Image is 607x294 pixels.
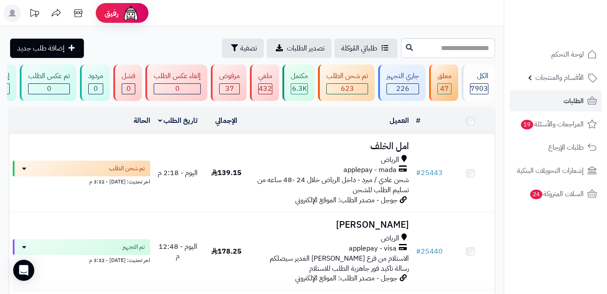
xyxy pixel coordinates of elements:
[109,164,145,173] span: تم شحن الطلب
[291,84,307,94] div: 6349
[154,71,201,81] div: إلغاء عكس الطلب
[254,141,409,151] h3: امل الخلف
[547,20,599,38] img: logo-2.png
[257,175,409,195] span: شحن عادي / مبرد - داخل الرياض خلال 24 -48 ساعه من تسليم الطلب للشحن
[123,243,145,251] span: تم التجهيز
[259,84,272,94] div: 432
[548,141,584,154] span: طلبات الإرجاع
[209,65,248,101] a: مرفوض 37
[122,71,135,81] div: فشل
[258,71,272,81] div: ملغي
[222,39,264,58] button: تصفية
[10,39,84,58] a: إضافة طلب جديد
[291,71,308,81] div: مكتمل
[78,65,112,101] a: مردود 0
[17,43,65,54] span: إضافة طلب جديد
[387,84,419,94] div: 226
[530,190,543,200] span: 24
[220,84,239,94] div: 37
[154,84,200,94] div: 0
[326,71,368,81] div: تم شحن الطلب
[509,44,602,65] a: لوحة التحكم
[438,84,451,94] div: 47
[295,273,397,283] span: جوجل - مصدر الطلب: الموقع الإلكتروني
[159,241,197,262] span: اليوم - 12:48 م
[416,168,421,178] span: #
[175,83,180,94] span: 0
[240,43,257,54] span: تصفية
[270,253,409,274] span: الاستلام من فرع [PERSON_NAME] الغدير سيصلكم رسالة تاكيد فور جاهزية الطلب للاستلام
[23,4,45,24] a: تحديثات المنصة
[509,114,602,135] a: المراجعات والأسئلة19
[219,71,240,81] div: مرفوض
[343,165,397,175] span: applepay - mada
[13,255,150,264] div: اخر تحديث: [DATE] - 3:32 م
[211,168,242,178] span: 139.15
[105,8,119,18] span: رفيق
[94,83,98,94] span: 0
[349,244,397,254] span: applepay - visa
[215,115,237,126] a: الإجمالي
[13,176,150,186] div: اخر تحديث: [DATE] - 3:32 م
[316,65,376,101] a: تم شحن الطلب 623
[18,65,78,101] a: تم عكس الطلب 0
[327,84,368,94] div: 623
[376,65,427,101] a: جاري التجهيز 226
[341,43,377,54] span: طلباتي المُوكلة
[470,83,488,94] span: 7903
[529,188,584,200] span: السلات المتروكة
[341,83,354,94] span: 623
[158,168,198,178] span: اليوم - 2:18 م
[259,83,272,94] span: 432
[427,65,460,101] a: معلق 47
[509,183,602,204] a: السلات المتروكة24
[381,155,399,165] span: الرياض
[396,83,409,94] span: 226
[29,84,69,94] div: 0
[521,120,534,130] span: 19
[387,71,419,81] div: جاري التجهيز
[381,233,399,244] span: الرياض
[334,39,397,58] a: طلباتي المُوكلة
[509,160,602,181] a: إشعارات التحويلات البنكية
[416,168,443,178] a: #25443
[551,48,584,61] span: لوحة التحكم
[248,65,281,101] a: ملغي 432
[509,90,602,111] a: الطلبات
[13,260,34,281] div: Open Intercom Messenger
[122,84,135,94] div: 0
[254,220,409,230] h3: [PERSON_NAME]
[460,65,497,101] a: الكل7903
[470,71,488,81] div: الكل
[390,115,409,126] a: العميل
[28,71,70,81] div: تم عكس الطلب
[47,83,51,94] span: 0
[520,118,584,130] span: المراجعات والأسئلة
[89,84,103,94] div: 0
[517,165,584,177] span: إشعارات التحويلات البنكية
[134,115,150,126] a: الحالة
[158,115,198,126] a: تاريخ الطلب
[440,83,449,94] span: 47
[122,4,140,22] img: ai-face.png
[535,72,584,84] span: الأقسام والمنتجات
[564,95,584,107] span: الطلبات
[112,65,144,101] a: فشل 0
[416,115,420,126] a: #
[267,39,332,58] a: تصدير الطلبات
[437,71,452,81] div: معلق
[88,71,103,81] div: مردود
[295,195,397,205] span: جوجل - مصدر الطلب: الموقع الإلكتروني
[292,83,307,94] span: 6.3K
[144,65,209,101] a: إلغاء عكس الطلب 0
[225,83,234,94] span: 37
[287,43,325,54] span: تصدير الطلبات
[416,246,443,257] a: #25440
[416,246,421,257] span: #
[211,246,242,257] span: 178.25
[281,65,316,101] a: مكتمل 6.3K
[509,137,602,158] a: طلبات الإرجاع
[126,83,131,94] span: 0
